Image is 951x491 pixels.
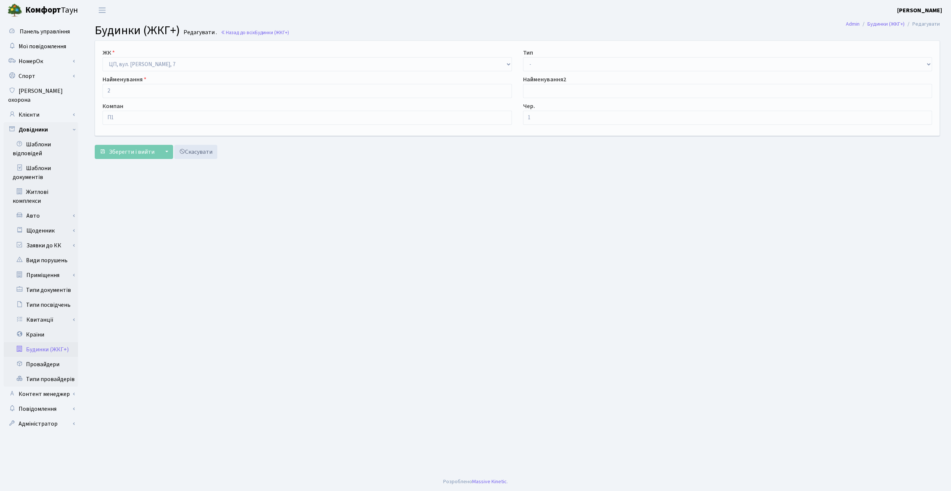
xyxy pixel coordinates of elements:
a: Види порушень [4,253,78,268]
a: Повідомлення [4,401,78,416]
button: Переключити навігацію [93,4,111,16]
nav: breadcrumb [835,16,951,32]
label: Компан [103,102,123,111]
b: [PERSON_NAME] [897,6,942,14]
label: Чер. [523,102,535,111]
a: Типи провайдерів [4,372,78,387]
small: Редагувати . [182,29,217,36]
a: Щоденник [9,223,78,238]
a: Країни [4,327,78,342]
div: Розроблено . [443,478,508,486]
a: Житлові комплекси [4,185,78,208]
a: Клієнти [4,107,78,122]
a: Панель управління [4,24,78,39]
a: Типи документів [4,283,78,297]
button: Зберегти і вийти [95,145,159,159]
a: Будинки (ЖКГ+) [4,342,78,357]
label: Тип [523,48,533,57]
a: [PERSON_NAME] [897,6,942,15]
a: Квитанції [9,312,78,327]
label: Найменування2 [523,75,566,84]
a: Будинки (ЖКГ+) [867,20,905,28]
a: Довідники [4,122,78,137]
span: Таун [25,4,78,17]
a: Massive Kinetic [472,478,507,485]
a: Заявки до КК [9,238,78,253]
a: Мої повідомлення [4,39,78,54]
a: Авто [9,208,78,223]
a: Скасувати [174,145,217,159]
li: Редагувати [905,20,940,28]
a: Admin [846,20,860,28]
a: [PERSON_NAME] охорона [4,84,78,107]
span: Зберегти і вийти [109,148,155,156]
img: logo.png [7,3,22,18]
a: Контент менеджер [4,387,78,401]
a: Шаблони документів [4,161,78,185]
label: ЖК [103,48,115,57]
a: Адміністратор [4,416,78,431]
span: Будинки (ЖКГ+) [95,22,180,39]
a: Приміщення [9,268,78,283]
a: НомерОк [4,54,78,69]
a: Назад до всіхБудинки (ЖКГ+) [221,29,289,36]
a: Типи посвідчень [4,297,78,312]
a: Спорт [4,69,78,84]
span: Панель управління [20,27,70,36]
a: Провайдери [4,357,78,372]
b: Комфорт [25,4,61,16]
span: Будинки (ЖКГ+) [255,29,289,36]
label: Найменування [103,75,146,84]
a: Шаблони відповідей [4,137,78,161]
span: Мої повідомлення [19,42,66,51]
